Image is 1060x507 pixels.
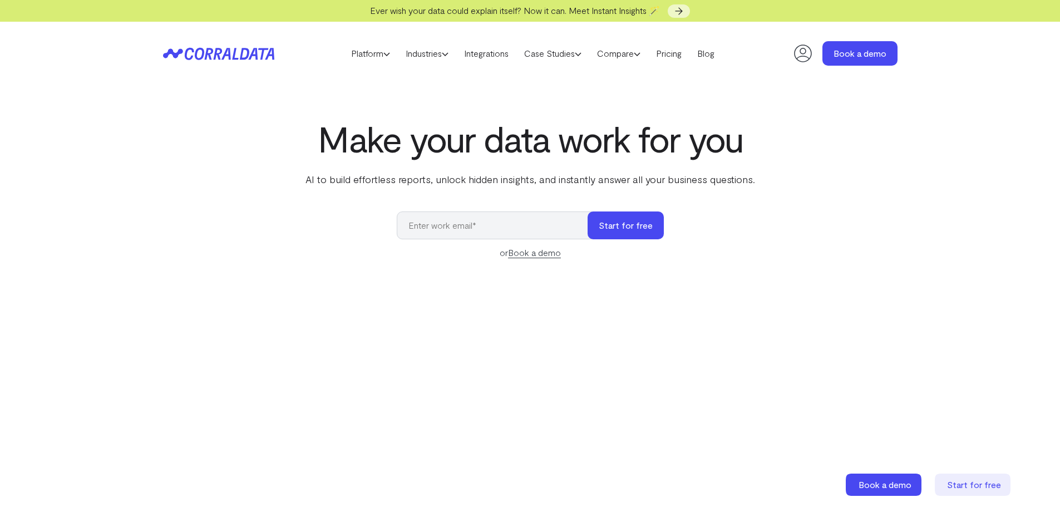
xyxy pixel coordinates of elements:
[303,119,757,159] h1: Make your data work for you
[589,45,648,62] a: Compare
[689,45,722,62] a: Blog
[588,211,664,239] button: Start for free
[397,211,599,239] input: Enter work email*
[516,45,589,62] a: Case Studies
[398,45,456,62] a: Industries
[303,172,757,186] p: AI to build effortless reports, unlock hidden insights, and instantly answer all your business qu...
[859,479,911,490] span: Book a demo
[508,247,561,258] a: Book a demo
[947,479,1001,490] span: Start for free
[648,45,689,62] a: Pricing
[343,45,398,62] a: Platform
[846,474,924,496] a: Book a demo
[456,45,516,62] a: Integrations
[397,246,664,259] div: or
[370,5,660,16] span: Ever wish your data could explain itself? Now it can. Meet Instant Insights 🪄
[822,41,898,66] a: Book a demo
[935,474,1013,496] a: Start for free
